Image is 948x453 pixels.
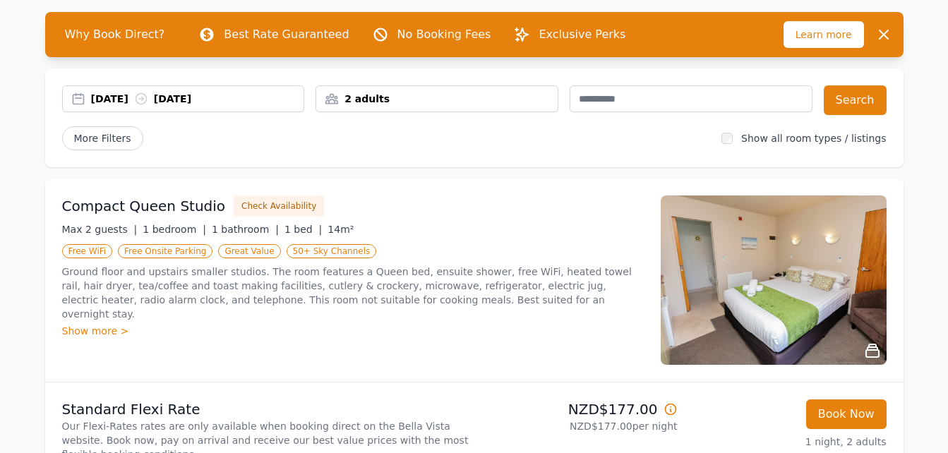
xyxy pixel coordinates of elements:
span: 1 bathroom | [212,224,279,235]
button: Search [824,85,887,115]
p: NZD$177.00 [480,399,678,419]
p: Standard Flexi Rate [62,399,469,419]
p: 1 night, 2 adults [689,435,887,449]
button: Book Now [806,399,887,429]
span: Great Value [218,244,280,258]
span: Free WiFi [62,244,113,258]
p: NZD$177.00 per night [480,419,678,433]
label: Show all room types / listings [741,133,886,144]
div: Show more > [62,324,644,338]
span: 1 bed | [284,224,322,235]
span: Why Book Direct? [54,20,176,49]
span: 14m² [328,224,354,235]
span: 1 bedroom | [143,224,206,235]
span: Learn more [784,21,864,48]
p: No Booking Fees [397,26,491,43]
p: Ground floor and upstairs smaller studios. The room features a Queen bed, ensuite shower, free Wi... [62,265,644,321]
div: 2 adults [316,92,558,106]
span: Max 2 guests | [62,224,138,235]
h3: Compact Queen Studio [62,196,226,216]
button: Check Availability [234,195,324,217]
span: More Filters [62,126,143,150]
div: [DATE] [DATE] [91,92,304,106]
p: Exclusive Perks [539,26,625,43]
p: Best Rate Guaranteed [224,26,349,43]
span: Free Onsite Parking [118,244,212,258]
span: 50+ Sky Channels [287,244,377,258]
